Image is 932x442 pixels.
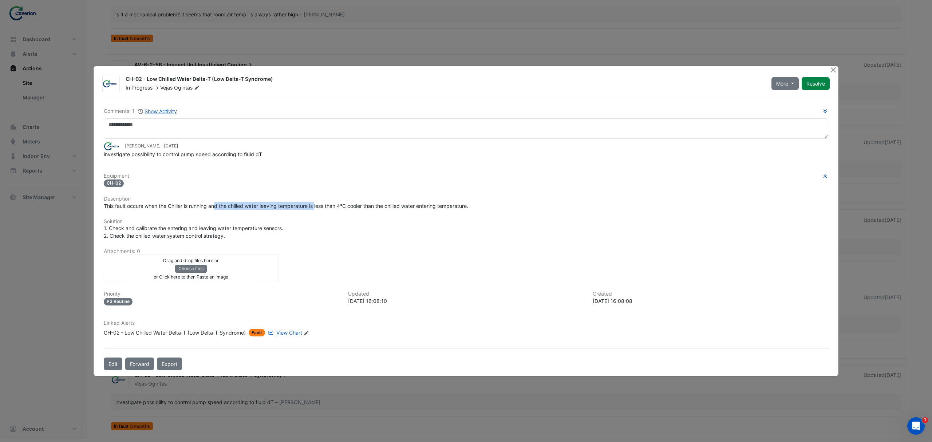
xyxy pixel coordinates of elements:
[163,258,219,263] small: Drag and drop files here or
[104,358,122,370] button: Edit
[276,329,302,336] span: View Chart
[266,329,302,336] a: View Chart
[175,265,207,273] button: Choose files
[154,274,228,280] small: or Click here to then Paste an image
[126,75,763,84] div: CH-02 - Low Chilled Water Delta-T (Low Delta-T Syndrome)
[249,329,265,336] span: Fault
[104,173,828,179] h6: Equipment
[160,84,173,91] span: Vejas
[164,143,178,149] span: 2025-07-31 16:08:10
[125,358,154,370] button: Forward
[157,358,182,370] a: Export
[103,80,119,87] img: Caverion
[802,77,830,90] button: Resolve
[126,84,153,91] span: In Progress
[776,80,788,87] span: More
[104,225,283,239] span: 1. Check and calibrate the entering and leaving water temperature sensors. 2. Check the chilled w...
[829,66,837,74] button: Close
[104,248,828,254] h6: Attachments: 0
[104,298,133,305] div: P3 Routine
[104,203,468,209] span: This fault occurs when the Chiller is running and the chilled water leaving temperature is less t...
[907,417,925,435] iframe: Intercom live chat
[125,143,178,149] small: [PERSON_NAME] -
[104,151,262,157] span: investigate possibility to control pump speed according to fluid dT
[138,107,177,115] button: Show Activity
[922,417,928,423] span: 1
[348,291,584,297] h6: Updated
[593,297,828,305] div: [DATE] 16:08:08
[174,84,201,91] span: Ogintas
[104,196,828,202] h6: Description
[104,329,246,336] div: CH-02 - Low Chilled Water Delta-T (Low Delta-T Syndrome)
[104,107,177,115] div: Comments: 1
[593,291,828,297] h6: Created
[104,218,828,225] h6: Solution
[104,142,122,150] img: Caverion
[154,84,159,91] span: ->
[104,179,124,187] span: CH-02
[771,77,799,90] button: More
[304,330,309,336] fa-icon: Edit Linked Alerts
[348,297,584,305] div: [DATE] 16:08:10
[104,291,339,297] h6: Priority
[104,320,828,326] h6: Linked Alerts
